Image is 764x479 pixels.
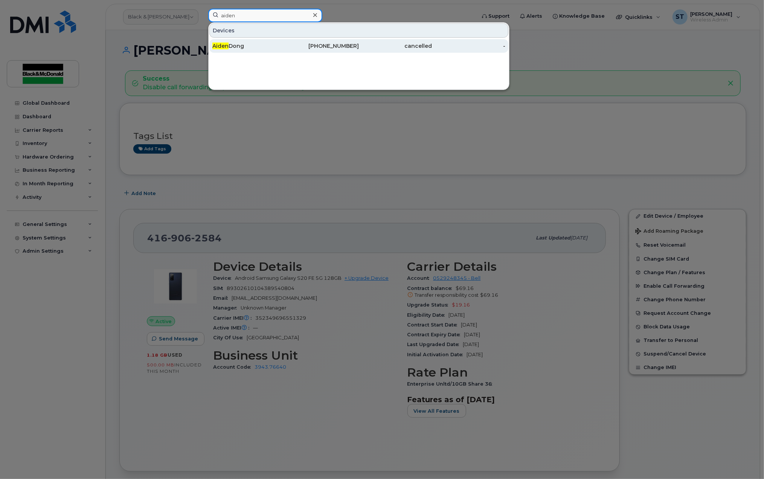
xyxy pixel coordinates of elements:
[286,42,359,50] div: [PHONE_NUMBER]
[209,23,508,38] div: Devices
[209,39,508,53] a: AidenDong[PHONE_NUMBER]cancelled-
[212,43,229,49] span: Aiden
[212,42,286,50] div: Dong
[359,42,432,50] div: cancelled
[432,42,506,50] div: -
